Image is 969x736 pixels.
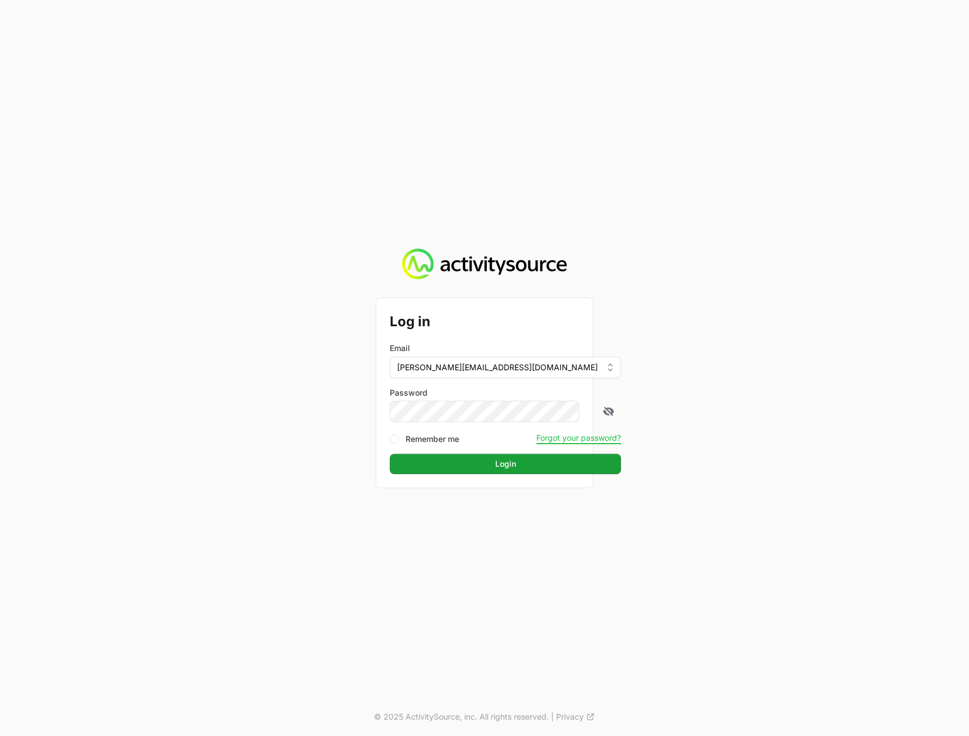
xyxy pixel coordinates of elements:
label: Email [390,343,410,354]
p: © 2025 ActivitySource, inc. All rights reserved. [374,711,549,722]
span: | [551,711,554,722]
label: Remember me [406,433,459,445]
span: [PERSON_NAME][EMAIL_ADDRESS][DOMAIN_NAME] [397,362,598,373]
a: Privacy [556,711,595,722]
button: [PERSON_NAME][EMAIL_ADDRESS][DOMAIN_NAME] [390,357,621,378]
button: Forgot your password? [536,433,621,443]
h2: Log in [390,312,621,332]
button: Login [390,454,621,474]
img: Activity Source [402,248,566,280]
label: Password [390,387,621,398]
span: Login [495,457,516,471]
